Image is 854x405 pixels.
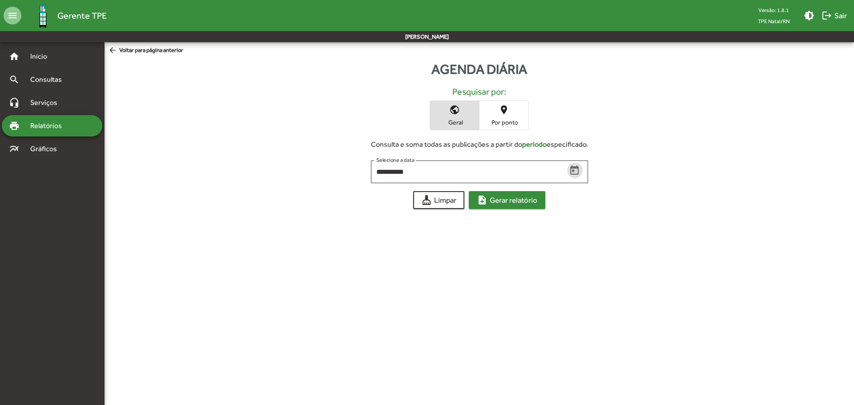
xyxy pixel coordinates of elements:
[499,104,509,115] mat-icon: place
[25,120,73,131] span: Relatórios
[112,86,847,97] h5: Pesquisar por:
[818,8,850,24] button: Sair
[822,10,832,21] mat-icon: logout
[108,46,119,56] mat-icon: arrow_back
[21,1,107,30] a: Gerente TPE
[413,191,464,209] button: Limpar
[751,16,797,27] span: TPE Natal/RN
[108,46,183,56] span: Voltar para página anterior
[477,192,537,208] span: Gerar relatório
[9,97,20,108] mat-icon: headset_mic
[430,101,479,130] button: Geral
[421,195,432,205] mat-icon: cleaning_services
[4,7,21,24] mat-icon: menu
[25,51,60,62] span: Início
[57,8,107,23] span: Gerente TPE
[9,144,20,154] mat-icon: multiline_chart
[9,51,20,62] mat-icon: home
[9,120,20,131] mat-icon: print
[479,101,528,130] button: Por ponto
[28,1,57,30] img: Logo
[25,97,69,108] span: Serviços
[482,118,526,126] span: Por ponto
[105,59,854,79] div: Agenda diária
[567,163,583,178] button: Open calendar
[371,139,588,150] div: Consulta e soma todas as publicações a partir do especificado.
[822,8,847,24] span: Sair
[432,118,477,126] span: Geral
[751,4,797,16] div: Versão: 1.8.1
[449,104,460,115] mat-icon: public
[25,144,69,154] span: Gráficos
[469,191,545,209] button: Gerar relatório
[421,192,456,208] span: Limpar
[9,74,20,85] mat-icon: search
[477,195,487,205] mat-icon: note_add
[804,10,814,21] mat-icon: brightness_medium
[25,74,73,85] span: Consultas
[522,140,547,148] strong: período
